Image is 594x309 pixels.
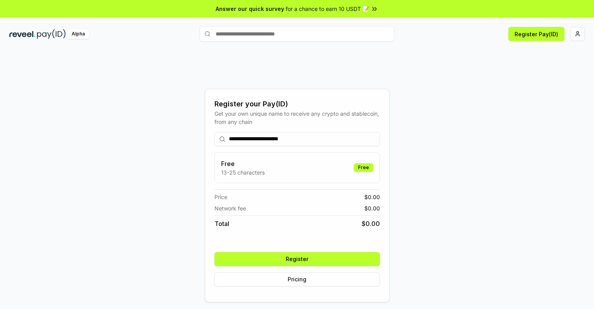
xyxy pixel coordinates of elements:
[216,5,284,13] span: Answer our quick survey
[508,27,564,41] button: Register Pay(ID)
[214,193,227,201] span: Price
[67,29,89,39] div: Alpha
[214,204,246,212] span: Network fee
[221,168,265,177] p: 13-25 characters
[37,29,66,39] img: pay_id
[214,272,380,286] button: Pricing
[362,219,380,228] span: $ 0.00
[364,204,380,212] span: $ 0.00
[364,193,380,201] span: $ 0.00
[9,29,35,39] img: reveel_dark
[214,219,229,228] span: Total
[221,159,265,168] h3: Free
[214,252,380,266] button: Register
[214,99,380,109] div: Register your Pay(ID)
[354,163,373,172] div: Free
[286,5,369,13] span: for a chance to earn 10 USDT 📝
[214,109,380,126] div: Get your own unique name to receive any crypto and stablecoin, from any chain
